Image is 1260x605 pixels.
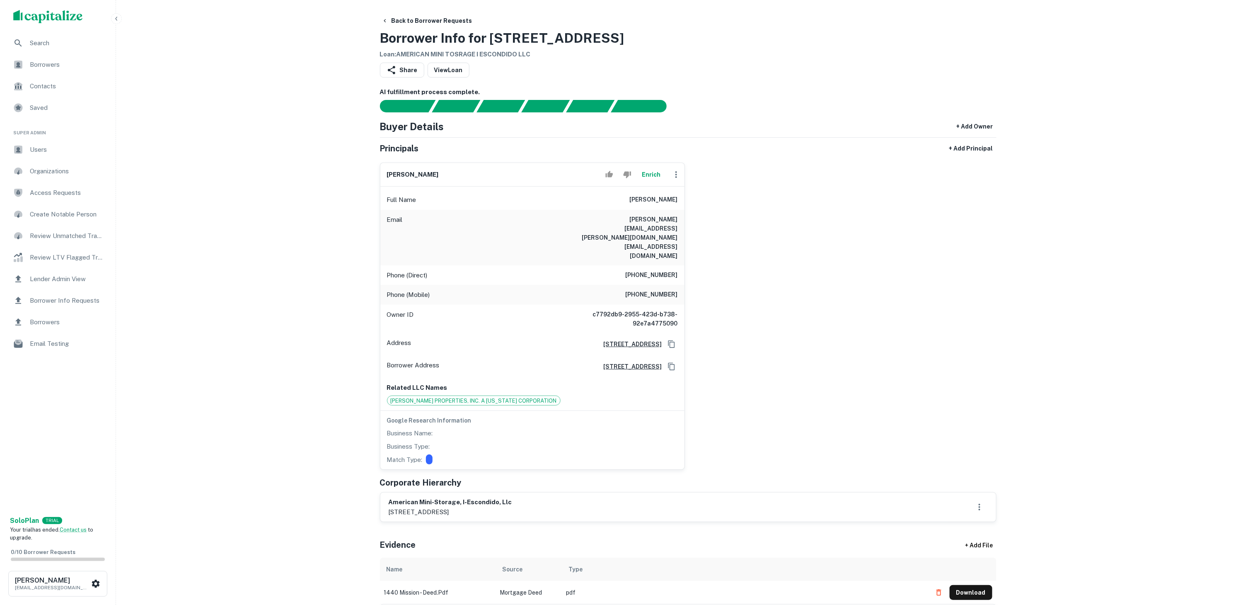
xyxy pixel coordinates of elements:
[7,76,109,96] a: Contacts
[665,338,678,350] button: Copy Address
[30,166,104,176] span: Organizations
[8,571,107,597] button: [PERSON_NAME][EMAIL_ADDRESS][DOMAIN_NAME]
[387,215,403,260] p: Email
[630,195,678,205] h6: [PERSON_NAME]
[7,55,109,75] a: Borrowers
[387,397,560,405] span: [PERSON_NAME] PROPERTIES, INC. A [US_STATE] CORPORATION
[7,183,109,203] a: Access Requests
[503,564,523,574] div: Source
[380,87,996,97] h6: AI fulfillment process complete.
[7,248,109,267] a: Review LTV Flagged Transactions
[626,290,678,300] h6: [PHONE_NUMBER]
[7,291,109,311] a: Borrower Info Requests
[931,586,946,599] button: Delete file
[620,166,634,183] button: Reject
[15,577,89,584] h6: [PERSON_NAME]
[30,339,104,349] span: Email Testing
[432,100,480,112] div: Your request is received and processing...
[626,270,678,280] h6: [PHONE_NUMBER]
[380,63,424,78] button: Share
[380,581,496,604] td: 1440 mission - deed.pdf
[602,166,617,183] button: Accept
[370,100,432,112] div: Sending borrower request to AI...
[521,100,570,112] div: Principals found, AI now looking for contact information...
[387,170,439,180] h6: [PERSON_NAME]
[380,119,444,134] h4: Buyer Details
[389,507,512,517] p: [STREET_ADDRESS]
[7,312,109,332] a: Borrowers
[30,274,104,284] span: Lender Admin View
[389,498,512,507] h6: american mini-storage, i-escondido, llc
[387,360,440,373] p: Borrower Address
[378,13,476,28] button: Back to Borrower Requests
[569,564,583,574] div: Type
[380,50,624,59] h6: Loan : AMERICAN MINI TOSRAGE I ESCONDIDO LLC
[7,119,109,140] li: Super Admin
[380,539,416,551] h5: Evidence
[15,584,89,591] p: [EMAIL_ADDRESS][DOMAIN_NAME]
[950,585,992,600] button: Download
[578,215,678,260] h6: [PERSON_NAME][EMAIL_ADDRESS][PERSON_NAME][DOMAIN_NAME] [EMAIL_ADDRESS][DOMAIN_NAME]
[611,100,677,112] div: AI fulfillment process complete.
[380,476,462,489] h5: Corporate Hierarchy
[380,558,496,581] th: Name
[60,527,87,533] a: Contact us
[7,204,109,224] a: Create Notable Person
[496,558,562,581] th: Source
[950,538,1008,553] div: + Add File
[380,558,996,604] div: scrollable content
[7,98,109,118] a: Saved
[387,290,430,300] p: Phone (Mobile)
[380,28,624,48] h3: Borrower Info for [STREET_ADDRESS]
[30,231,104,241] span: Review Unmatched Transactions
[578,310,678,328] h6: c7792db9-2955-423d-b738-92e7a4775090
[387,310,414,328] p: Owner ID
[665,360,678,373] button: Copy Address
[13,10,83,23] img: capitalize-logo.png
[30,60,104,70] span: Borrowers
[387,338,411,350] p: Address
[566,100,614,112] div: Principals found, still searching for contact information. This may take time...
[7,161,109,181] a: Organizations
[380,142,419,155] h5: Principals
[30,209,104,219] span: Create Notable Person
[387,564,403,574] div: Name
[7,269,109,289] a: Lender Admin View
[42,517,62,524] div: TRIAL
[30,188,104,198] span: Access Requests
[7,140,109,160] a: Users
[7,334,109,354] div: Email Testing
[11,549,75,555] span: 0 / 10 Borrower Requests
[10,527,93,541] span: Your trial has ended. to upgrade.
[597,362,662,371] a: [STREET_ADDRESS]
[387,416,678,425] h6: Google Research Information
[387,455,423,465] p: Match Type:
[428,63,469,78] a: ViewLoan
[476,100,525,112] div: Documents found, AI parsing details...
[30,296,104,306] span: Borrower Info Requests
[30,38,104,48] span: Search
[496,581,562,604] td: Mortgage Deed
[30,317,104,327] span: Borrowers
[7,33,109,53] a: Search
[30,103,104,113] span: Saved
[387,270,428,280] p: Phone (Direct)
[946,141,996,156] button: + Add Principal
[387,383,678,393] p: Related LLC Names
[953,119,996,134] button: + Add Owner
[597,340,662,349] a: [STREET_ADDRESS]
[10,517,39,525] strong: Solo Plan
[1219,539,1260,578] div: Chat Widget
[387,442,430,452] p: Business Type:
